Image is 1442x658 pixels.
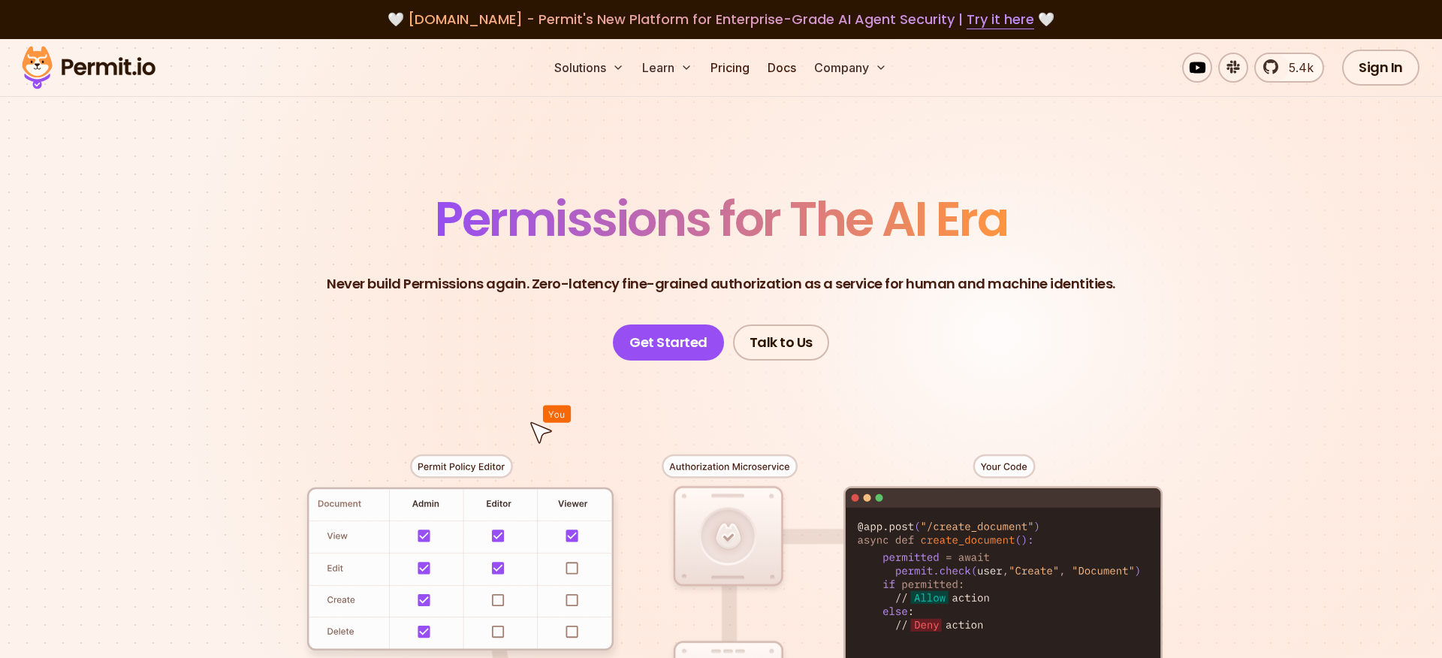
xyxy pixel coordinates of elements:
div: 🤍 🤍 [36,9,1406,30]
a: Pricing [704,53,756,83]
p: Never build Permissions again. Zero-latency fine-grained authorization as a service for human and... [327,273,1115,294]
span: 5.4k [1280,59,1314,77]
a: Try it here [967,10,1034,29]
span: Permissions for The AI Era [435,186,1007,252]
a: Docs [762,53,802,83]
button: Solutions [548,53,630,83]
a: Get Started [613,324,724,361]
a: Talk to Us [733,324,829,361]
button: Learn [636,53,698,83]
a: Sign In [1342,50,1419,86]
a: 5.4k [1254,53,1324,83]
button: Company [808,53,893,83]
img: Permit logo [15,42,162,93]
span: [DOMAIN_NAME] - Permit's New Platform for Enterprise-Grade AI Agent Security | [408,10,1034,29]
